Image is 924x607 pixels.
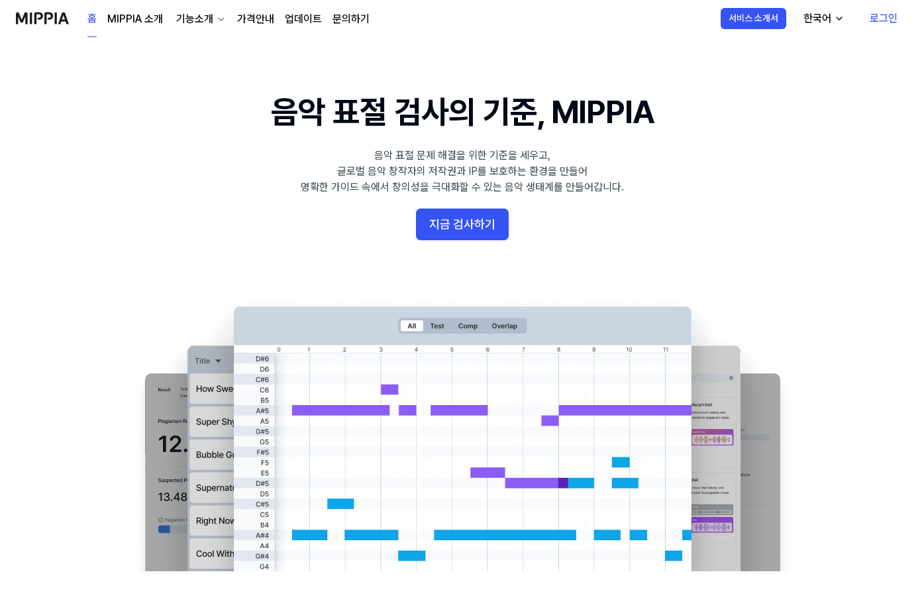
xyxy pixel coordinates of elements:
[174,11,216,27] div: 기능소개
[801,11,834,26] div: 한국어
[107,11,163,27] a: MIPPIA 소개
[237,11,274,27] a: 가격안내
[721,8,786,29] button: 서비스 소개서
[271,90,653,134] h1: 음악 표절 검사의 기준, MIPPIA
[87,1,97,37] a: 홈
[174,11,227,27] button: 기능소개
[118,293,807,571] img: main Image
[285,11,322,27] a: 업데이트
[333,11,370,27] a: 문의하기
[301,148,624,195] div: 음악 표절 문제 해결을 위한 기준을 세우고, 글로벌 음악 창작자의 저작권과 IP를 보호하는 환경을 만들어 명확한 가이드 속에서 창의성을 극대화할 수 있는 음악 생태계를 만들어...
[416,209,509,240] button: 지금 검사하기
[793,5,852,32] button: 한국어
